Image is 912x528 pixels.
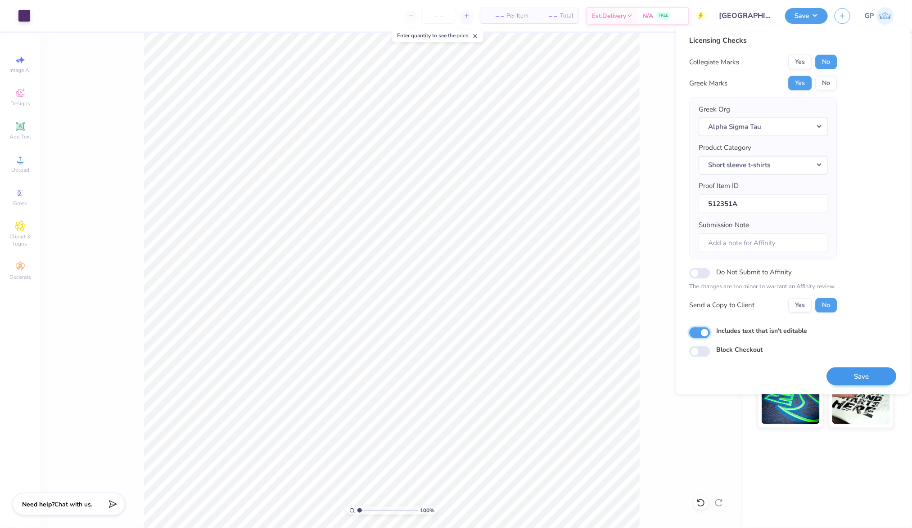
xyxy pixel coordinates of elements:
[789,55,812,69] button: Yes
[560,11,573,21] span: Total
[421,8,456,24] input: – –
[865,11,874,21] span: GP
[10,100,30,107] span: Designs
[690,78,728,89] div: Greek Marks
[816,55,837,69] button: No
[785,8,828,24] button: Save
[10,67,31,74] span: Image AI
[699,220,749,230] label: Submission Note
[699,181,739,191] label: Proof Item ID
[699,233,828,252] input: Add a note for Affinity
[9,133,31,140] span: Add Text
[690,300,755,310] div: Send a Copy to Client
[690,35,837,46] div: Licensing Checks
[486,11,504,21] span: – –
[690,57,740,67] div: Collegiate Marks
[14,200,27,207] span: Greek
[539,11,557,21] span: – –
[690,282,837,291] p: The changes are too minor to warrant an Affinity review.
[832,379,890,424] img: Water based Ink
[789,298,812,312] button: Yes
[392,29,483,42] div: Enter quantity to see the price.
[506,11,528,21] span: Per Item
[9,273,31,281] span: Decorate
[699,104,731,115] label: Greek Org
[717,345,763,354] label: Block Checkout
[659,13,668,19] span: FREE
[712,7,778,25] input: Untitled Design
[865,7,894,25] a: GP
[717,326,808,335] label: Includes text that isn't editable
[420,506,435,515] span: 100 %
[816,76,837,90] button: No
[762,379,820,424] img: Glow in the Dark Ink
[54,500,92,509] span: Chat with us.
[699,117,828,136] button: Alpha Sigma Tau
[592,11,626,21] span: Est. Delivery
[699,143,752,153] label: Product Category
[11,166,29,174] span: Upload
[789,76,812,90] button: Yes
[827,367,897,385] button: Save
[816,298,837,312] button: No
[699,156,828,174] button: Short sleeve t-shirts
[876,7,894,25] img: Gene Padilla
[642,11,653,21] span: N/A
[717,266,792,278] label: Do Not Submit to Affinity
[22,500,54,509] strong: Need help?
[5,233,36,247] span: Clipart & logos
